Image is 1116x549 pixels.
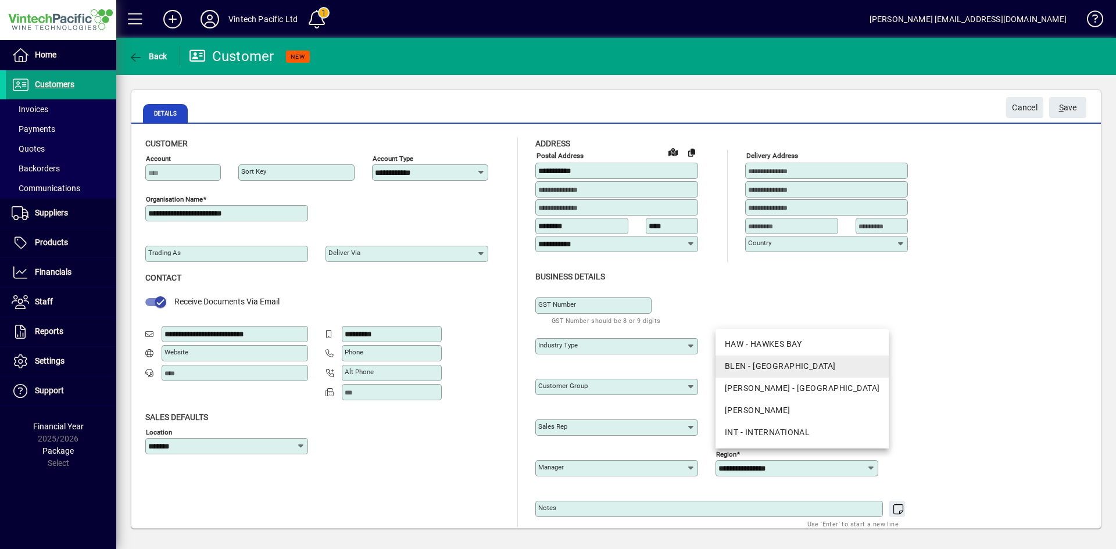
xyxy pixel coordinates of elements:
mat-label: Trading as [148,249,181,257]
mat-label: Organisation name [146,195,203,203]
span: Details [143,104,188,123]
span: ave [1059,98,1077,117]
mat-option: OTA - OTAGO [716,400,889,422]
a: Payments [6,119,116,139]
mat-option: INT - INTERNATIONAL [716,422,889,444]
span: Suppliers [35,208,68,217]
button: Copy to Delivery address [682,143,701,162]
mat-label: Region [716,450,736,458]
a: Quotes [6,139,116,159]
span: Invoices [12,105,48,114]
div: BLEN - [GEOGRAPHIC_DATA] [725,360,879,372]
mat-label: Website [164,348,188,356]
span: Financial Year [33,422,84,431]
span: Customers [35,80,74,89]
span: S [1059,103,1064,112]
div: Customer [189,47,274,66]
span: Contact [145,273,181,282]
div: INT - INTERNATIONAL [725,426,879,439]
span: Communications [12,184,80,193]
mat-label: Phone [345,348,363,356]
mat-hint: GST Number should be 8 or 9 digits [552,314,661,327]
span: Reports [35,326,63,336]
button: Back [126,46,170,67]
button: Add [154,9,191,30]
button: Cancel [1006,97,1043,118]
mat-hint: Use 'Enter' to start a new line [807,517,899,530]
span: Customer [145,139,188,148]
mat-label: Location [146,428,172,436]
mat-label: Alt Phone [345,368,374,376]
a: Invoices [6,99,116,119]
span: Back [128,52,167,61]
a: Suppliers [6,199,116,228]
span: Package [42,446,74,455]
div: HAW - HAWKES BAY [725,338,879,350]
span: Cancel [1012,98,1038,117]
mat-label: Customer group [538,382,588,390]
span: Financials [35,267,71,277]
div: [PERSON_NAME] [725,404,879,417]
mat-label: Sales rep [538,422,567,430]
a: Staff [6,288,116,317]
mat-label: Industry type [538,341,578,349]
button: Profile [191,9,228,30]
a: Financials [6,258,116,287]
mat-label: Account Type [373,155,413,163]
button: Save [1049,97,1086,118]
span: Staff [35,297,53,306]
mat-label: GST Number [538,300,576,308]
a: Knowledge Base [1078,2,1101,40]
span: Support [35,386,64,395]
span: Business details [535,272,605,281]
a: Support [6,376,116,406]
span: Payments [12,124,55,134]
span: Backorders [12,164,60,173]
span: Receive Documents Via Email [174,297,280,306]
mat-label: Manager [538,463,564,471]
a: Backorders [6,159,116,178]
a: View on map [664,142,682,161]
mat-label: Sort key [241,167,266,175]
mat-option: BLEN - BLENHEIM [716,356,889,378]
span: Quotes [12,144,45,153]
mat-label: Deliver via [328,249,360,257]
a: Communications [6,178,116,198]
a: Reports [6,317,116,346]
span: NEW [291,53,305,60]
span: Home [35,50,56,59]
div: Vintech Pacific Ltd [228,10,298,28]
a: Home [6,41,116,70]
mat-option: AUCK - AUCKLAND [716,378,889,400]
span: Sales defaults [145,412,208,422]
span: Products [35,238,68,247]
app-page-header-button: Back [116,46,180,67]
span: Address [535,139,570,148]
mat-label: Country [748,239,771,247]
span: Settings [35,356,65,365]
mat-label: Notes [538,504,556,512]
div: [PERSON_NAME] [EMAIL_ADDRESS][DOMAIN_NAME] [870,10,1067,28]
mat-label: Account [146,155,171,163]
div: [PERSON_NAME] - [GEOGRAPHIC_DATA] [725,382,879,394]
a: Settings [6,347,116,376]
mat-option: HAW - HAWKES BAY [716,333,889,356]
a: Products [6,228,116,257]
